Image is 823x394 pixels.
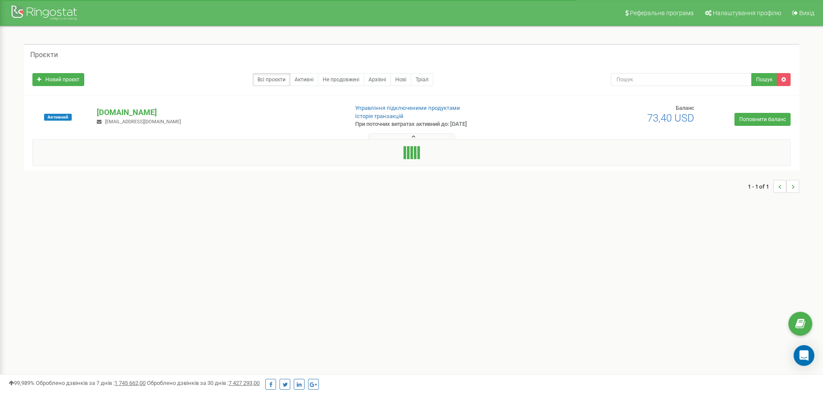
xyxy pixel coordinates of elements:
p: [DOMAIN_NAME] [97,107,341,118]
span: Оброблено дзвінків за 30 днів : [147,380,260,386]
span: Вихід [799,10,814,16]
input: Пошук [611,73,752,86]
a: Нові [391,73,411,86]
span: Баланс [676,105,694,111]
a: Всі проєкти [253,73,290,86]
span: 99,989% [9,380,35,386]
span: 73,40 USD [647,112,694,124]
u: 7 427 293,00 [229,380,260,386]
a: Архівні [364,73,391,86]
a: Управління підключеними продуктами [355,105,460,111]
u: 1 745 662,00 [114,380,146,386]
a: Не продовжені [318,73,364,86]
a: Новий проєкт [32,73,84,86]
a: Активні [290,73,318,86]
div: Open Intercom Messenger [794,345,814,366]
span: Активний [44,114,72,121]
p: При поточних витратах активний до: [DATE] [355,120,535,128]
button: Пошук [751,73,777,86]
span: [EMAIL_ADDRESS][DOMAIN_NAME] [105,119,181,125]
span: Налаштування профілю [713,10,781,16]
a: Тріал [411,73,433,86]
a: Поповнити баланс [734,113,791,126]
h5: Проєкти [30,51,58,59]
nav: ... [748,171,799,202]
span: 1 - 1 of 1 [748,180,773,193]
a: Історія транзакцій [355,113,404,119]
span: Оброблено дзвінків за 7 днів : [36,380,146,386]
span: Реферальна програма [630,10,694,16]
